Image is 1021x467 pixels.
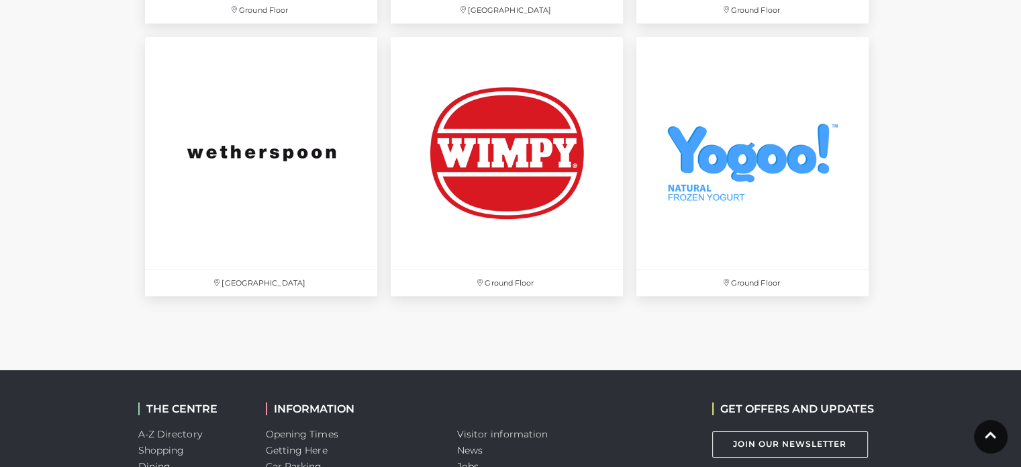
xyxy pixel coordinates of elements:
[138,428,202,440] a: A-Z Directory
[384,30,630,303] a: Ground Floor
[138,30,384,303] a: [GEOGRAPHIC_DATA]
[266,428,338,440] a: Opening Times
[712,402,874,415] h2: GET OFFERS AND UPDATES
[138,444,185,456] a: Shopping
[145,270,377,296] p: [GEOGRAPHIC_DATA]
[266,444,328,456] a: Getting Here
[636,37,869,269] img: Yogoo at Festival Place
[630,30,875,303] a: Yogoo at Festival Place Ground Floor
[391,270,623,296] p: Ground Floor
[266,402,437,415] h2: INFORMATION
[457,444,483,456] a: News
[457,428,548,440] a: Visitor information
[138,402,246,415] h2: THE CENTRE
[712,431,868,458] a: Join Our Newsletter
[636,270,869,296] p: Ground Floor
